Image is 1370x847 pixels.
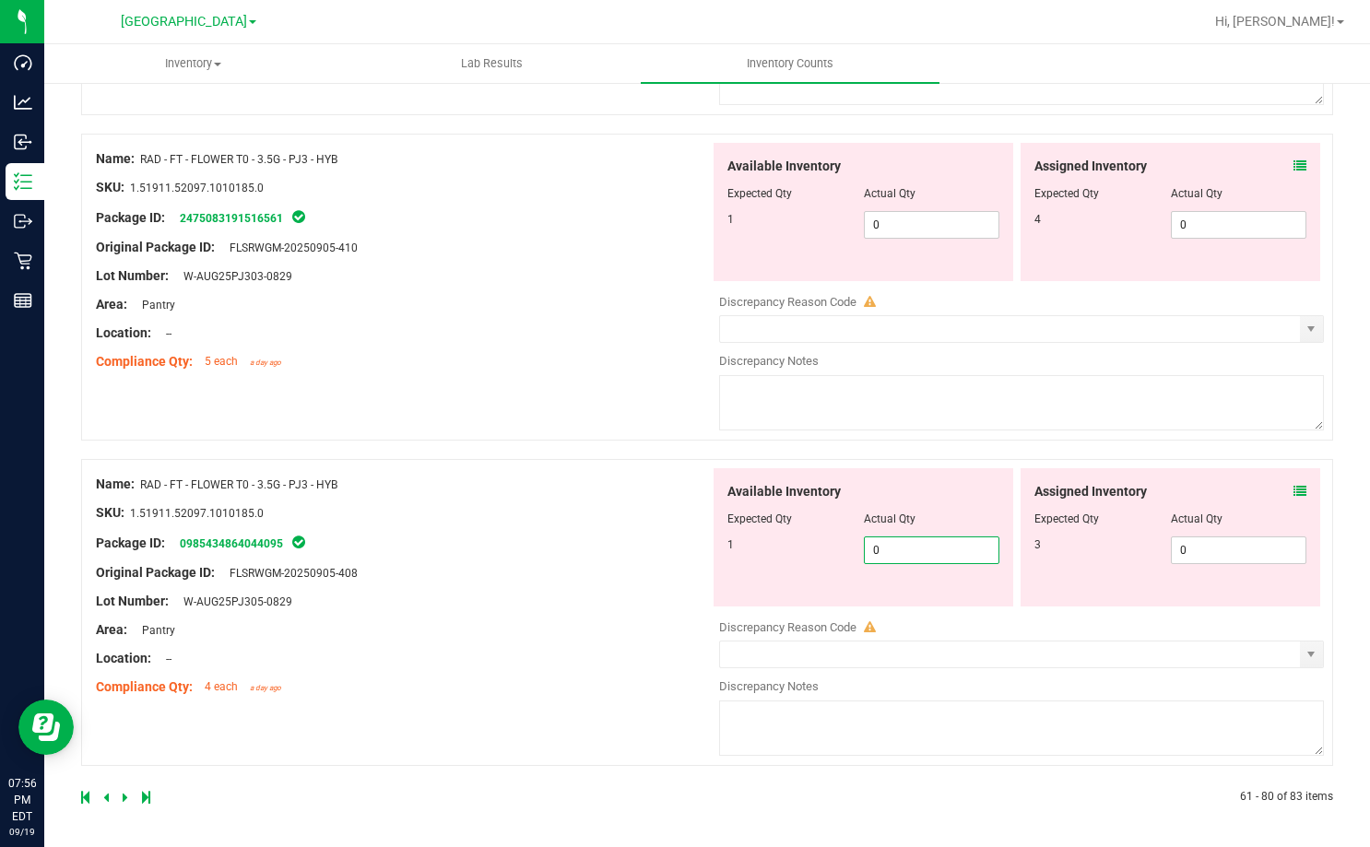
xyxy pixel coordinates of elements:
span: Discrepancy Reason Code [719,295,856,309]
inline-svg: Analytics [14,93,32,112]
span: Inventory Counts [722,55,858,72]
span: Compliance Qty: [96,354,193,369]
span: RAD - FT - FLOWER T0 - 3.5G - PJ3 - HYB [140,478,337,491]
span: 1.51911.52097.1010185.0 [130,182,264,194]
span: 1 [727,538,734,551]
span: Original Package ID: [96,240,215,254]
inline-svg: Retail [14,252,32,270]
span: select [1300,316,1323,342]
span: -- [157,653,171,665]
span: Discrepancy Reason Code [719,620,856,634]
span: Assigned Inventory [1034,157,1147,176]
span: Area: [96,622,127,637]
span: Package ID: [96,210,165,225]
span: FLSRWGM-20250905-410 [220,241,358,254]
span: W-AUG25PJ303-0829 [174,270,292,283]
a: 2475083191516561 [180,212,283,225]
inline-svg: Dashboard [14,53,32,72]
span: Next [123,791,131,804]
span: 5 each [205,355,238,368]
div: Actual Qty [1171,511,1307,527]
span: Inventory [45,55,342,72]
input: 0 [1172,537,1306,563]
span: 1.51911.52097.1010185.0 [130,507,264,520]
span: Lot Number: [96,268,169,283]
span: Available Inventory [727,157,841,176]
span: 1 [727,213,734,226]
span: Pantry [133,624,175,637]
p: 09/19 [8,825,36,839]
span: Package ID: [96,535,165,550]
span: SKU: [96,505,124,520]
div: 4 [1034,211,1171,228]
a: 0985434864044095 [180,537,283,550]
a: Lab Results [343,44,642,83]
div: Expected Qty [1034,511,1171,527]
span: [GEOGRAPHIC_DATA] [121,14,247,29]
inline-svg: Outbound [14,212,32,230]
span: Location: [96,325,151,340]
p: 07:56 PM EDT [8,775,36,825]
inline-svg: Reports [14,291,32,310]
span: Actual Qty [864,512,915,525]
span: Name: [96,151,135,166]
span: Pantry [133,299,175,312]
input: 0 [1172,212,1306,238]
span: -- [157,327,171,340]
span: SKU: [96,180,124,194]
span: Compliance Qty: [96,679,193,694]
iframe: Resource center [18,700,74,755]
span: Assigned Inventory [1034,482,1147,501]
div: Actual Qty [1171,185,1307,202]
span: Area: [96,297,127,312]
div: Discrepancy Notes [719,677,1324,696]
span: Available Inventory [727,482,841,501]
span: RAD - FT - FLOWER T0 - 3.5G - PJ3 - HYB [140,153,337,166]
a: Inventory Counts [641,44,939,83]
span: Move to last page [142,791,150,804]
inline-svg: Inventory [14,172,32,191]
span: W-AUG25PJ305-0829 [174,595,292,608]
span: 4 each [205,680,238,693]
span: a day ago [250,359,281,367]
span: Actual Qty [864,187,915,200]
span: In Sync [290,207,307,226]
span: select [1300,641,1323,667]
span: a day ago [250,684,281,692]
input: 0 [865,212,999,238]
span: Location: [96,651,151,665]
span: 61 - 80 of 83 items [1240,790,1333,803]
span: In Sync [290,533,307,551]
div: Discrepancy Notes [719,352,1324,371]
span: Lot Number: [96,594,169,608]
span: Original Package ID: [96,565,215,580]
span: Lab Results [436,55,548,72]
div: Expected Qty [1034,185,1171,202]
a: Inventory [44,44,343,83]
div: 3 [1034,536,1171,553]
span: Expected Qty [727,187,792,200]
span: Name: [96,476,135,491]
span: FLSRWGM-20250905-408 [220,567,358,580]
span: Hi, [PERSON_NAME]! [1215,14,1335,29]
span: Move to first page [81,791,92,804]
inline-svg: Inbound [14,133,32,151]
span: Previous [103,791,112,804]
span: Expected Qty [727,512,792,525]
